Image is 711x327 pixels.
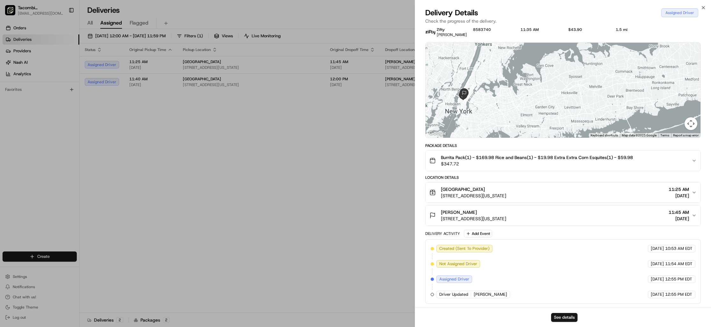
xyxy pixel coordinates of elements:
[425,18,701,24] p: Check the progress of the delivery.
[673,134,699,137] a: Report a map error
[439,292,468,297] span: Driver Updated
[425,231,460,236] div: Delivery Activity
[426,182,700,203] button: [GEOGRAPHIC_DATA][STREET_ADDRESS][US_STATE]11:25 AM[DATE]
[45,108,77,113] a: Powered byPylon
[427,129,448,138] img: Google
[439,246,490,251] span: Created (Sent To Provider)
[4,90,51,101] a: 📗Knowledge Base
[669,215,689,222] span: [DATE]
[425,175,701,180] div: Location Details
[669,209,689,215] span: 11:45 AM
[616,27,653,32] div: 1.5 mi
[441,215,506,222] span: [STREET_ADDRESS][US_STATE]
[651,292,664,297] span: [DATE]
[6,93,11,98] div: 📗
[54,93,59,98] div: 💻
[568,27,606,32] div: $43.90
[6,61,18,72] img: 1736555255976-a54dd68f-1ca7-489b-9aae-adbdc363a1c4
[665,261,693,267] span: 11:54 AM EDT
[473,27,491,32] button: 8583740
[426,150,700,171] button: Burrita Pack(1) - $169.98 Rice and Beans(1) - $19.98 Extra Extra Corn Esquites(1) - $59.98$347.72
[6,6,19,19] img: Nash
[651,276,664,282] span: [DATE]
[474,292,507,297] span: [PERSON_NAME]
[669,186,689,193] span: 11:25 AM
[665,292,692,297] span: 12:55 PM EDT
[13,92,49,99] span: Knowledge Base
[22,61,104,67] div: Start new chat
[63,108,77,113] span: Pylon
[425,27,435,37] img: zifty-logo-trans-sq.png
[660,134,669,137] a: Terms
[6,25,116,36] p: Welcome 👋
[437,32,467,37] span: [PERSON_NAME]
[441,161,633,167] span: $347.72
[17,41,105,48] input: Clear
[22,67,81,72] div: We're available if you need us!
[439,261,477,267] span: Not Assigned Driver
[108,63,116,70] button: Start new chat
[441,209,477,215] span: [PERSON_NAME]
[665,246,693,251] span: 10:53 AM EDT
[669,193,689,199] span: [DATE]
[439,276,469,282] span: Assigned Driver
[551,313,578,322] button: See details
[464,230,492,237] button: Add Event
[521,27,558,32] div: 11:35 AM
[60,92,102,99] span: API Documentation
[437,27,445,32] span: Zifty
[651,261,664,267] span: [DATE]
[425,8,478,18] span: Delivery Details
[441,186,485,193] span: [GEOGRAPHIC_DATA]
[441,154,633,161] span: Burrita Pack(1) - $169.98 Rice and Beans(1) - $19.98 Extra Extra Corn Esquites(1) - $59.98
[622,134,657,137] span: Map data ©2025 Google
[426,205,700,226] button: [PERSON_NAME][STREET_ADDRESS][US_STATE]11:45 AM[DATE]
[665,276,692,282] span: 12:55 PM EDT
[591,133,618,138] button: Keyboard shortcuts
[425,143,701,148] div: Package Details
[427,129,448,138] a: Open this area in Google Maps (opens a new window)
[51,90,105,101] a: 💻API Documentation
[441,193,506,199] span: [STREET_ADDRESS][US_STATE]
[685,117,697,130] button: Map camera controls
[651,246,664,251] span: [DATE]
